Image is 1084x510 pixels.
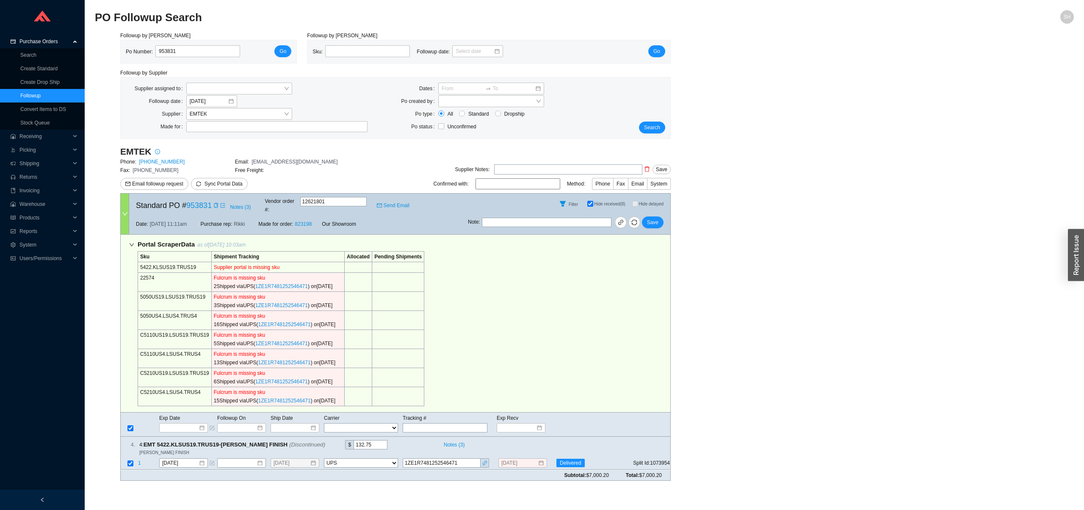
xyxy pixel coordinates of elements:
[95,10,829,25] h2: PO Followup Search
[214,301,342,310] div: 3 Shipped via UPS ( ) on [DATE]
[617,181,625,187] span: Fax
[643,166,651,172] span: delete
[20,52,36,58] a: Search
[501,110,528,118] span: Dropship
[644,123,660,132] span: Search
[334,339,339,348] div: Copy
[125,181,130,187] span: mail
[19,157,70,170] span: Shipping
[120,159,136,165] span: Phone:
[372,252,424,262] td: Pending Shipments
[197,242,246,248] span: as of [DATE] 10:03am
[258,398,311,404] a: 1ZE1R7481252546471
[162,459,199,468] input: 8/19/2024
[235,159,249,165] span: Email:
[632,201,638,207] input: Hide delayed
[465,110,492,118] span: Standard
[279,47,286,55] span: Go
[289,441,325,448] i: (Discontinued)
[234,220,245,228] span: Rikki
[136,199,212,212] span: Standard PO #
[120,167,130,173] span: Fax:
[255,341,308,346] a: 1ZE1R7481252546471
[138,460,141,466] span: 1
[20,106,66,112] a: Convert Items to DS
[19,143,70,157] span: Picking
[337,396,342,405] div: Copy
[214,282,342,291] div: 2 Shipped via UPS ( ) on [DATE]
[230,202,251,208] button: Notes (3)
[1064,10,1071,24] span: SH
[337,320,342,329] div: Copy
[138,241,195,248] span: Portal Scraper Data
[191,178,248,190] button: syncSync Portal Data
[133,167,178,173] span: [PHONE_NUMBER]
[255,379,308,385] a: 1ZE1R7481252546471
[615,216,627,228] a: link
[485,86,491,91] span: swap-right
[455,165,490,174] div: Supplier Notes:
[564,471,608,480] span: Subtotal:
[650,181,667,187] span: System
[138,349,212,368] td: C5110US4.LSUS4.TRUS4
[334,377,339,386] div: Copy
[653,47,660,55] span: Go
[138,262,212,273] td: 5422.KLSUS19.TRUS19
[415,108,438,120] label: Po type:
[569,202,578,207] span: Filter
[19,252,70,265] span: Users/Permissions
[19,225,70,238] span: Reports
[138,330,212,349] td: C5110US19.LSUS19.TRUS19
[648,45,665,57] button: Go
[20,79,60,85] a: Create Drop Ship
[214,312,342,320] div: Fulcrum is missing sku
[595,181,610,187] span: Phone
[629,219,640,225] span: sync
[442,84,484,93] input: From
[135,83,186,94] label: Supplier assigned to
[252,159,337,165] span: [EMAIL_ADDRESS][DOMAIN_NAME]
[213,203,218,208] span: copy
[501,459,538,468] input: 8/21/2024
[211,252,344,262] td: Shipment Tracking
[159,415,180,421] span: Exp Date
[274,45,291,57] button: Go
[20,93,41,99] a: Followup
[214,320,342,329] div: 16 Shipped via UPS ( ) on [DATE]
[214,274,342,282] div: Fulcrum is missing sku
[190,108,289,119] span: EMTEK
[19,184,70,197] span: Invoicing
[255,302,308,308] a: 1ZE1R7481252546471
[639,202,664,206] span: Hide delayed
[468,218,480,227] span: Note :
[324,415,340,421] span: Carrier
[345,252,372,262] td: Allocated
[136,220,148,228] span: Date:
[334,301,339,310] div: Copy
[448,124,476,130] span: Unconfirmed
[214,331,342,339] div: Fulcrum is missing sku
[377,201,409,210] a: mailSend Email
[419,83,438,94] label: Dates:
[377,203,382,208] span: mail
[10,188,16,193] span: book
[139,159,185,165] a: [PHONE_NUMBER]
[120,70,167,76] span: Followup by Supplier
[653,165,671,174] button: Save
[214,396,342,405] div: 15 Shipped via UPS ( ) on [DATE]
[345,440,354,449] div: $
[271,415,293,421] span: Ship Date
[626,471,662,480] span: Total:
[312,45,510,58] div: Sku: Followup date:
[162,108,186,120] label: Supplier:
[19,238,70,252] span: System
[10,215,16,220] span: read
[139,450,189,455] span: [PERSON_NAME] FINISH
[144,440,332,449] span: EMT 5422.KLSUS19.TRUS19-[PERSON_NAME] FINISH
[10,242,16,247] span: setting
[327,440,332,449] div: Copy
[138,387,212,406] td: C5210US4.LSUS4.TRUS4
[258,360,311,366] a: 1ZE1R7481252546471
[205,181,243,187] span: Sync Portal Data
[150,220,187,228] span: [DATE] 11:11am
